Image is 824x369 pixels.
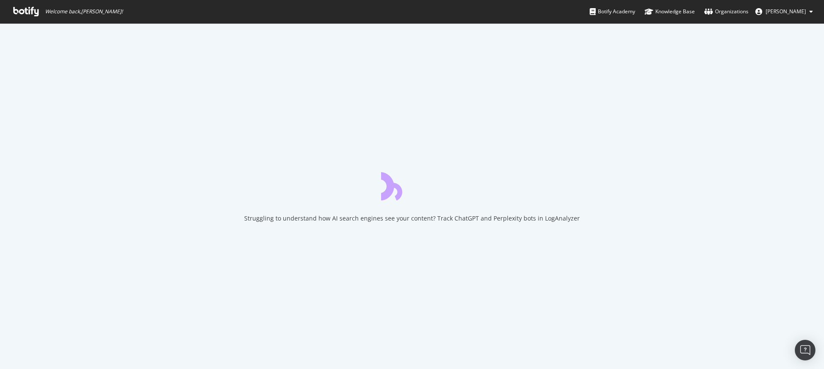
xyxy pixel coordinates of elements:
[704,7,748,16] div: Organizations
[645,7,695,16] div: Knowledge Base
[45,8,123,15] span: Welcome back, [PERSON_NAME] !
[381,169,443,200] div: animation
[590,7,635,16] div: Botify Academy
[748,5,820,18] button: [PERSON_NAME]
[795,340,815,360] div: Open Intercom Messenger
[244,214,580,223] div: Struggling to understand how AI search engines see your content? Track ChatGPT and Perplexity bot...
[766,8,806,15] span: Neerav Shah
